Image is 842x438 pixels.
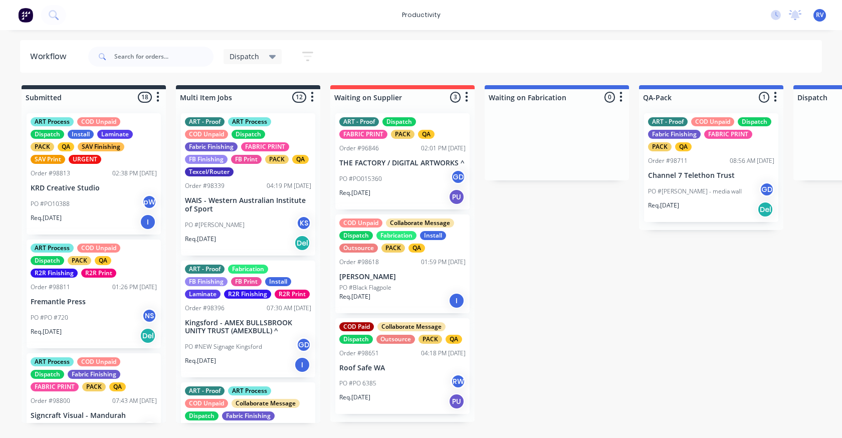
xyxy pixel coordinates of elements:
[648,171,774,180] p: Channel 7 Telethon Trust
[95,256,111,265] div: QA
[78,142,124,151] div: SAV Finishing
[296,215,311,231] div: KS
[82,382,106,391] div: PACK
[112,283,157,292] div: 01:26 PM [DATE]
[648,187,742,196] p: PO #[PERSON_NAME] - media wall
[275,290,310,299] div: R2R Print
[185,167,234,176] div: Texcel/Router
[759,182,774,197] div: GD
[222,411,275,420] div: Fabric Finishing
[185,342,262,351] p: PO #NEW Signage Kingsford
[31,411,157,420] p: Signcraft Visual - Mandurah
[449,393,465,409] div: PU
[691,117,734,126] div: COD Unpaid
[31,142,54,151] div: PACK
[339,364,466,372] p: Roof Safe WA
[185,142,238,151] div: Fabric Finishing
[397,8,446,23] div: productivity
[408,244,425,253] div: QA
[339,393,370,402] p: Req. [DATE]
[757,201,773,217] div: Del
[339,283,391,292] p: PO #Black Flagpole
[231,277,262,286] div: FB Print
[228,386,271,395] div: ART Process
[391,130,414,139] div: PACK
[675,142,692,151] div: QA
[421,349,466,358] div: 04:18 PM [DATE]
[142,194,157,209] div: pW
[185,235,216,244] p: Req. [DATE]
[31,130,64,139] div: Dispatch
[267,304,311,313] div: 07:30 AM [DATE]
[18,8,33,23] img: Factory
[339,349,379,358] div: Order #98651
[382,117,416,126] div: Dispatch
[339,273,466,281] p: [PERSON_NAME]
[816,11,823,20] span: RV
[451,169,466,184] div: GD
[31,184,157,192] p: KRD Creative Studio
[114,47,214,67] input: Search for orders...
[446,335,462,344] div: QA
[335,214,470,313] div: COD UnpaidCollaborate MessageDispatchFabricationInstallOutsourcePACKQAOrder #9861801:59 PM [DATE]...
[68,256,91,265] div: PACK
[31,382,79,391] div: FABRIC PRINT
[97,130,133,139] div: Laminate
[339,218,382,228] div: COD Unpaid
[30,51,71,63] div: Workflow
[421,144,466,153] div: 02:01 PM [DATE]
[265,277,291,286] div: Install
[339,322,374,331] div: COD Paid
[31,370,64,379] div: Dispatch
[185,265,225,274] div: ART - Proof
[77,117,120,126] div: COD Unpaid
[644,113,778,222] div: ART - ProofCOD UnpaidDispatchFabric FinishingFABRIC PRINTPACKQAOrder #9871108:56 AM [DATE]Channel...
[142,421,157,436] div: GD
[339,130,387,139] div: FABRIC PRINT
[58,142,74,151] div: QA
[224,290,271,299] div: R2R Finishing
[181,113,315,256] div: ART - ProofART ProcessCOD UnpaidDispatchFabric FinishingFABRIC PRINTFB FinishingFB PrintPACKQATex...
[185,277,228,286] div: FB Finishing
[232,399,300,408] div: Collaborate Message
[69,155,101,164] div: URGENT
[228,117,271,126] div: ART Process
[31,169,70,178] div: Order #98813
[339,292,370,301] p: Req. [DATE]
[376,335,415,344] div: Outsource
[31,298,157,306] p: Fremantle Press
[376,231,416,240] div: Fabrication
[230,51,259,62] span: Dispatch
[449,293,465,309] div: I
[31,117,74,126] div: ART Process
[648,117,688,126] div: ART - Proof
[738,117,771,126] div: Dispatch
[648,201,679,210] p: Req. [DATE]
[185,319,311,336] p: Kingsford - AMEX BULLSBROOK UNITY TRUST (AMEXBULL) ^
[77,244,120,253] div: COD Unpaid
[231,155,262,164] div: FB Print
[339,144,379,153] div: Order #96846
[185,130,228,139] div: COD Unpaid
[112,396,157,405] div: 07:43 AM [DATE]
[185,181,225,190] div: Order #98339
[418,130,435,139] div: QA
[648,156,688,165] div: Order #98711
[140,328,156,344] div: Del
[648,130,701,139] div: Fabric Finishing
[730,156,774,165] div: 08:56 AM [DATE]
[31,155,65,164] div: SAV Print
[241,142,289,151] div: FABRIC PRINT
[68,130,94,139] div: Install
[181,261,315,378] div: ART - ProofFabricationFB FinishingFB PrintInstallLaminateR2R FinishingR2R PrintOrder #9839607:30 ...
[386,218,454,228] div: Collaborate Message
[185,399,228,408] div: COD Unpaid
[292,155,309,164] div: QA
[339,117,379,126] div: ART - Proof
[339,188,370,197] p: Req. [DATE]
[31,396,70,405] div: Order #98800
[31,256,64,265] div: Dispatch
[381,244,405,253] div: PACK
[31,283,70,292] div: Order #98811
[27,113,161,235] div: ART ProcessCOD UnpaidDispatchInstallLaminatePACKQASAV FinishingSAV PrintURGENTOrder #9881302:38 P...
